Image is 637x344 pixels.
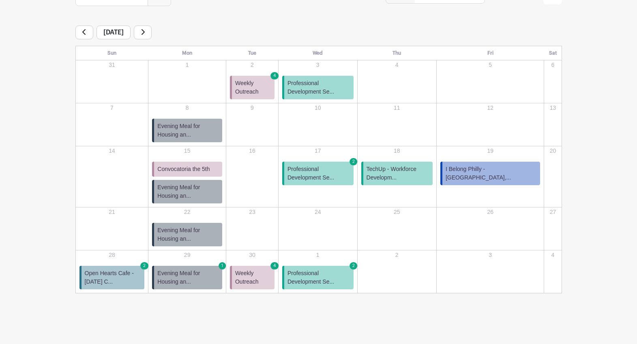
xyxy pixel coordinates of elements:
p: 30 [227,251,278,259]
span: 4 [270,72,279,79]
a: TechUp - Workforce Developm... [361,162,433,185]
p: 15 [149,147,225,155]
p: 2 [358,251,436,259]
p: 13 [545,104,561,112]
span: Open Hearts Cafe - [DATE] C... [85,269,142,286]
p: 19 [437,147,543,155]
span: Professional Development Se... [287,165,350,182]
p: 11 [358,104,436,112]
p: 23 [227,208,278,216]
th: Sun [75,46,148,60]
a: Weekly Outreach 4 [230,76,275,99]
p: 27 [545,208,561,216]
th: Fri [436,46,544,60]
span: Evening Meal for Housing an... [157,183,219,200]
p: 17 [279,147,357,155]
p: 21 [76,208,148,216]
a: Evening Meal for Housing an... [152,223,222,246]
span: 2 [350,262,358,269]
span: Evening Meal for Housing an... [157,269,219,286]
p: 14 [76,147,148,155]
span: 4 [270,262,279,269]
a: Evening Meal for Housing an... [152,119,222,142]
p: 20 [545,147,561,155]
span: I Belong Philly - [GEOGRAPHIC_DATA],... [446,165,537,182]
th: Tue [226,46,278,60]
p: 8 [149,104,225,112]
a: Professional Development Se... 2 [282,266,354,289]
a: Convocatoria the 5th [152,162,222,177]
span: [DATE] [97,26,131,39]
span: TechUp - Workforce Developm... [367,165,429,182]
p: 7 [76,104,148,112]
span: 2 [141,262,149,269]
th: Mon [148,46,226,60]
a: Evening Meal for Housing an... [152,180,222,203]
span: Professional Development Se... [287,79,350,96]
span: Weekly Outreach [235,269,271,286]
span: 2 [350,158,358,165]
a: Weekly Outreach 4 [230,266,275,289]
span: Weekly Outreach [235,79,271,96]
span: Convocatoria the 5th [157,165,210,173]
th: Thu [357,46,436,60]
p: 1 [149,61,225,69]
p: 24 [279,208,357,216]
p: 12 [437,104,543,112]
p: 10 [279,104,357,112]
p: 18 [358,147,436,155]
p: 25 [358,208,436,216]
p: 3 [437,251,543,259]
p: 16 [227,147,278,155]
span: Evening Meal for Housing an... [157,122,219,139]
p: 31 [76,61,148,69]
a: Open Hearts Cafe - [DATE] C... 2 [79,266,145,289]
a: I Belong Philly - [GEOGRAPHIC_DATA],... [440,162,540,185]
a: Professional Development Se... 2 [282,162,354,185]
a: Evening Meal for Housing an... 1 [152,266,222,289]
th: Wed [278,46,357,60]
p: 28 [76,251,148,259]
p: 5 [437,61,543,69]
p: 2 [227,61,278,69]
p: 29 [149,251,225,259]
span: 1 [219,262,226,269]
p: 6 [545,61,561,69]
p: 4 [358,61,436,69]
span: Evening Meal for Housing an... [157,226,219,243]
p: 22 [149,208,225,216]
p: 4 [545,251,561,259]
p: 1 [279,251,357,259]
p: 9 [227,104,278,112]
p: 26 [437,208,543,216]
span: Professional Development Se... [287,269,350,286]
p: 3 [279,61,357,69]
a: Professional Development Se... [282,76,354,99]
th: Sat [544,46,562,60]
